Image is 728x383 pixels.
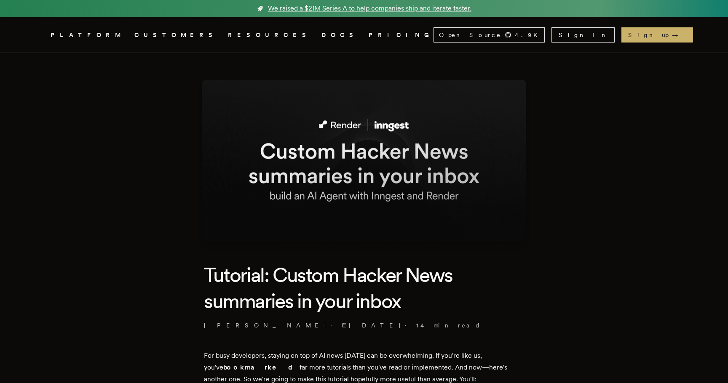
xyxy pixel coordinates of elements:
p: · · [204,321,524,330]
a: DOCS [321,30,359,40]
img: Featured image for Tutorial: Custom Hacker News summaries in your inbox blog post [202,80,526,242]
span: We raised a $21M Series A to help companies ship and iterate faster. [268,3,471,13]
span: [DATE] [342,321,401,330]
a: PRICING [369,30,434,40]
a: [PERSON_NAME] [204,321,327,330]
span: 14 min read [416,321,481,330]
button: PLATFORM [51,30,124,40]
a: Sign up [621,27,693,43]
span: → [672,31,686,39]
a: Sign In [551,27,615,43]
a: CUSTOMERS [134,30,218,40]
span: Open Source [439,31,501,39]
strong: bookmarked [223,363,300,371]
nav: Global [27,17,701,53]
button: RESOURCES [228,30,311,40]
h1: Tutorial: Custom Hacker News summaries in your inbox [204,262,524,314]
span: 4.9 K [515,31,543,39]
